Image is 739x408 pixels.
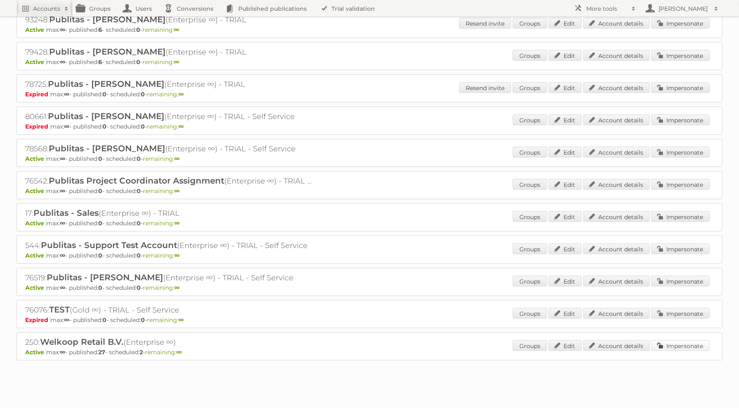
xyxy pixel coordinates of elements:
[459,18,511,29] a: Resend invite
[651,211,710,222] a: Impersonate
[60,58,65,66] strong: ∞
[25,220,714,227] p: max: - published: - scheduled: -
[60,187,65,195] strong: ∞
[178,91,184,98] strong: ∞
[143,220,180,227] span: remaining:
[40,337,123,347] span: Welkoop Retail B.V.
[25,187,714,195] p: max: - published: - scheduled: -
[25,58,46,66] span: Active
[25,14,314,25] h2: 93248: (Enterprise ∞) - TRIAL
[583,308,650,319] a: Account details
[25,240,314,251] h2: 544: (Enterprise ∞) - TRIAL - Self Service
[174,155,180,162] strong: ∞
[64,91,69,98] strong: ∞
[137,284,141,291] strong: 0
[143,284,180,291] span: remaining:
[147,91,184,98] span: remaining:
[25,316,714,324] p: max: - published: - scheduled: -
[98,284,102,291] strong: 0
[41,240,177,250] span: Publitas - Support Test Account
[147,316,184,324] span: remaining:
[583,211,650,222] a: Account details
[513,243,547,254] a: Groups
[25,220,46,227] span: Active
[25,111,314,122] h2: 80661: (Enterprise ∞) - TRIAL - Self Service
[49,47,166,57] span: Publitas - [PERSON_NAME]
[25,272,314,283] h2: 76519: (Enterprise ∞) - TRIAL - Self Service
[513,308,547,319] a: Groups
[25,284,46,291] span: Active
[513,50,547,61] a: Groups
[98,252,102,259] strong: 0
[583,82,650,93] a: Account details
[25,348,46,356] span: Active
[25,91,714,98] p: max: - published: - scheduled: -
[137,187,141,195] strong: 0
[25,26,714,33] p: max: - published: - scheduled: -
[98,26,102,33] strong: 6
[549,115,582,125] a: Edit
[60,284,65,291] strong: ∞
[651,147,710,157] a: Impersonate
[33,208,99,218] span: Publitas - Sales
[549,243,582,254] a: Edit
[137,220,141,227] strong: 0
[651,340,710,351] a: Impersonate
[549,211,582,222] a: Edit
[136,58,140,66] strong: 0
[513,82,547,93] a: Groups
[102,316,107,324] strong: 0
[98,348,105,356] strong: 27
[651,276,710,286] a: Impersonate
[651,18,710,29] a: Impersonate
[25,143,314,154] h2: 78568: (Enterprise ∞) - TRIAL - Self Service
[25,123,714,130] p: max: - published: - scheduled: -
[141,316,145,324] strong: 0
[25,26,46,33] span: Active
[145,348,182,356] span: remaining:
[48,79,164,89] span: Publitas - [PERSON_NAME]
[513,276,547,286] a: Groups
[25,91,50,98] span: Expired
[583,179,650,190] a: Account details
[25,155,46,162] span: Active
[178,123,184,130] strong: ∞
[651,115,710,125] a: Impersonate
[25,47,314,57] h2: 79428: (Enterprise ∞) - TRIAL
[25,155,714,162] p: max: - published: - scheduled: -
[651,179,710,190] a: Impersonate
[513,179,547,190] a: Groups
[583,340,650,351] a: Account details
[549,50,582,61] a: Edit
[25,208,314,219] h2: 17: (Enterprise ∞) - TRIAL
[651,82,710,93] a: Impersonate
[98,187,102,195] strong: 0
[98,220,102,227] strong: 0
[178,316,184,324] strong: ∞
[47,272,163,282] span: Publitas - [PERSON_NAME]
[49,176,224,186] span: Publitas Project Coordinator Assignment
[586,5,628,13] h2: More tools
[25,176,314,186] h2: 76542: (Enterprise ∞) - TRIAL - Self Service
[25,252,46,259] span: Active
[48,111,164,121] span: Publitas - [PERSON_NAME]
[60,26,65,33] strong: ∞
[583,276,650,286] a: Account details
[651,243,710,254] a: Impersonate
[583,18,650,29] a: Account details
[60,348,65,356] strong: ∞
[33,5,60,13] h2: Accounts
[174,187,180,195] strong: ∞
[25,284,714,291] p: max: - published: - scheduled: -
[651,308,710,319] a: Impersonate
[136,26,140,33] strong: 0
[143,155,180,162] span: remaining:
[25,123,50,130] span: Expired
[513,340,547,351] a: Groups
[549,147,582,157] a: Edit
[60,155,65,162] strong: ∞
[549,276,582,286] a: Edit
[142,58,179,66] span: remaining:
[459,82,511,93] a: Resend invite
[174,284,180,291] strong: ∞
